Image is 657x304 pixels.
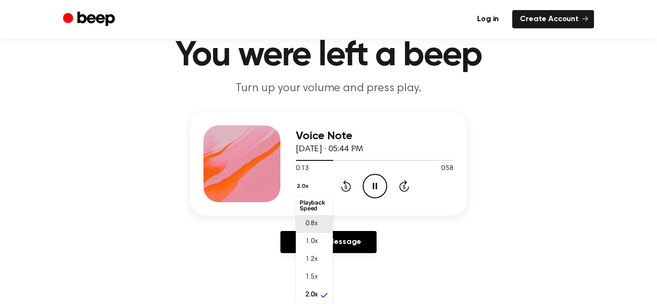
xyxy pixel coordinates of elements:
[296,196,333,304] ul: 2.0x
[441,164,454,174] span: 0:58
[82,38,575,73] h1: You were left a beep
[296,145,363,154] span: [DATE] · 05:44 PM
[305,255,317,265] span: 1.2x
[305,219,317,229] span: 0.8x
[296,178,312,195] button: 2.0x
[280,231,377,253] a: Reply to Message
[144,81,513,97] p: Turn up your volume and press play.
[63,10,117,29] a: Beep
[296,196,333,215] li: Playback Speed
[305,272,317,282] span: 1.5x
[296,164,308,174] span: 0:13
[305,237,317,247] span: 1.0x
[305,290,317,300] span: 2.0x
[512,10,594,28] a: Create Account
[469,10,506,28] a: Log in
[296,130,454,143] h3: Voice Note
